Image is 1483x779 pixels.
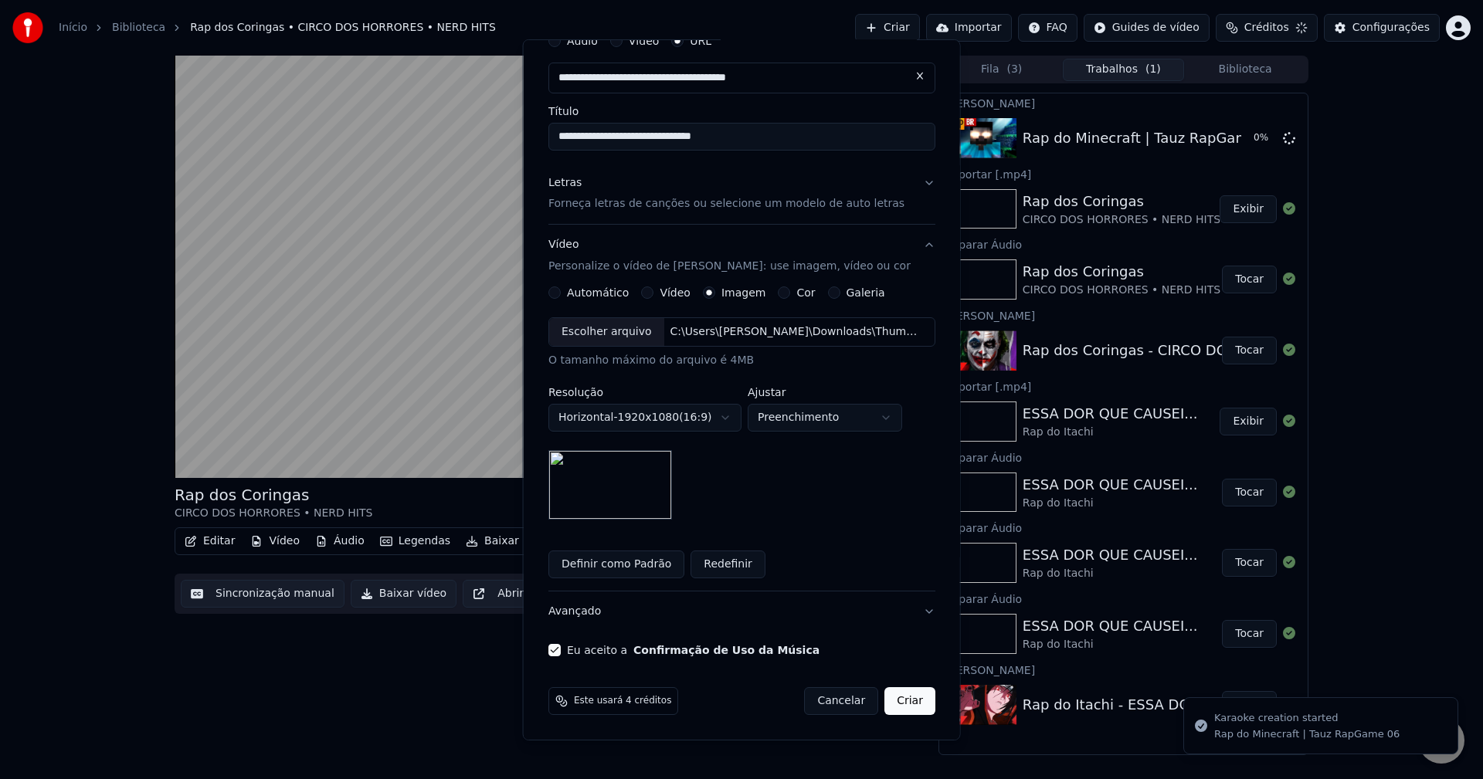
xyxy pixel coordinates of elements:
label: Imagem [721,287,765,298]
button: Cancelar [804,687,878,715]
span: Este usará 4 créditos [574,695,671,707]
div: O tamanho máximo do arquivo é 4MB [548,353,935,368]
p: Personalize o vídeo de [PERSON_NAME]: use imagem, vídeo ou cor [548,259,911,274]
button: LetrasForneça letras de canções ou selecione um modelo de auto letras [548,162,935,224]
label: Eu aceito a [567,645,820,655]
button: Redefinir [691,550,765,578]
button: Avançado [548,591,935,632]
label: Ajustar [748,387,902,398]
label: URL [690,35,711,46]
label: Resolução [548,387,741,398]
label: Automático [567,287,629,298]
div: VídeoPersonalize o vídeo de [PERSON_NAME]: use imagem, vídeo ou cor [548,286,935,591]
button: Criar [884,687,935,715]
div: Escolher arquivo [549,318,664,346]
label: Cor [796,287,815,298]
label: Galeria [846,287,884,298]
label: Vídeo [628,35,659,46]
div: C:\Users\[PERSON_NAME]\Downloads\Thumbnail (13).png [663,324,926,340]
p: Forneça letras de canções ou selecione um modelo de auto letras [548,196,904,212]
button: VídeoPersonalize o vídeo de [PERSON_NAME]: use imagem, vídeo ou cor [548,225,935,286]
div: Vídeo [548,237,911,274]
button: Eu aceito a [633,645,820,655]
label: Áudio [567,35,598,46]
button: Definir como Padrão [548,550,684,578]
div: Letras [548,174,582,190]
label: Vídeo [660,287,691,298]
label: Título [548,105,935,116]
